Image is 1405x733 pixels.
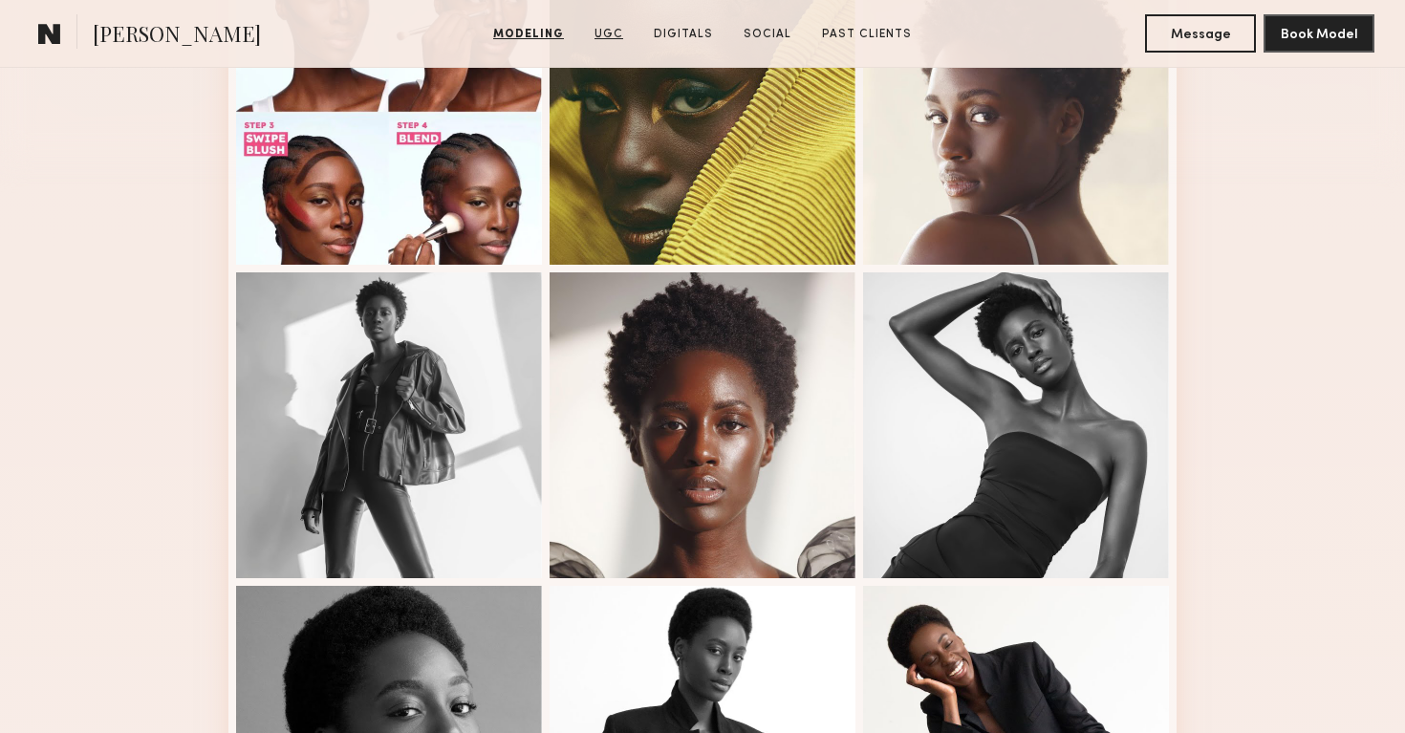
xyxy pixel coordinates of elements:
button: Book Model [1264,14,1374,53]
a: Social [736,26,799,43]
span: [PERSON_NAME] [93,19,261,53]
a: Modeling [486,26,572,43]
button: Message [1145,14,1256,53]
a: Digitals [646,26,721,43]
a: UGC [587,26,631,43]
a: Book Model [1264,25,1374,41]
a: Past Clients [814,26,919,43]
